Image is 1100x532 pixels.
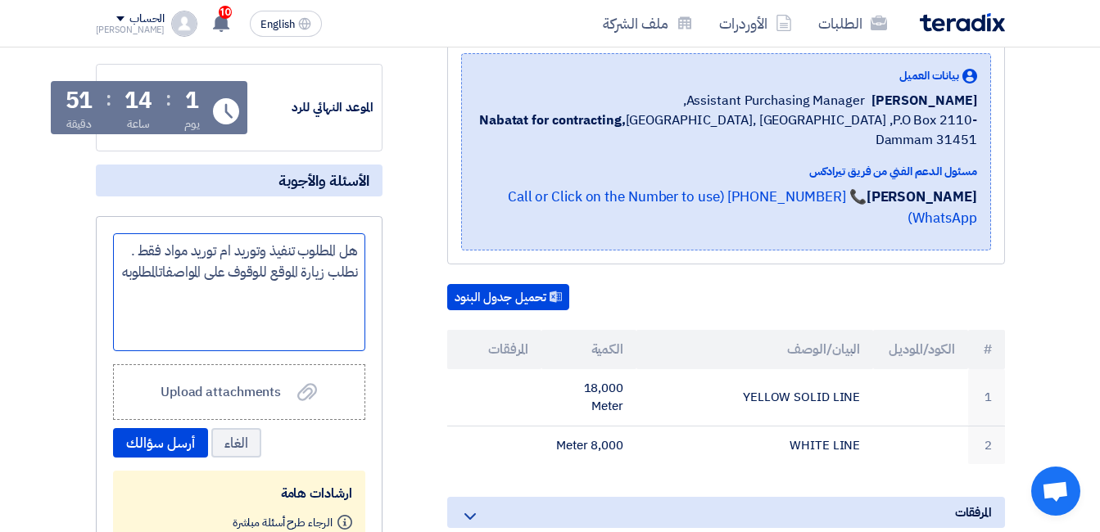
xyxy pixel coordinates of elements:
[211,428,261,458] button: الغاء
[447,284,569,310] button: تحميل جدول البنود
[479,110,626,130] b: Nabatat for contracting,
[113,233,365,351] div: اكتب سؤالك هنا
[447,330,542,369] th: المرفقات
[920,13,1005,32] img: Teradix logo
[1031,467,1080,516] a: Open chat
[260,19,295,30] span: English
[636,369,873,426] td: YELLOW SOLID LINE
[541,369,636,426] td: 18,000 Meter
[867,187,977,207] strong: [PERSON_NAME]
[129,12,165,26] div: الحساب
[127,115,151,133] div: ساعة
[873,330,968,369] th: الكود/الموديل
[66,89,93,112] div: 51
[161,382,281,402] span: Upload attachments
[233,513,333,530] span: الرجاء طرح أسئلة مباشرة
[541,330,636,369] th: الكمية
[636,426,873,464] td: WHITE LINE
[508,187,977,228] a: 📞 [PHONE_NUMBER] (Call or Click on the Number to use WhatsApp)
[805,4,900,43] a: الطلبات
[955,503,991,521] span: المرفقات
[66,115,92,133] div: دقيقة
[124,89,152,112] div: 14
[96,25,165,34] div: [PERSON_NAME]
[113,428,208,458] button: أرسل سؤالك
[250,11,322,37] button: English
[706,4,805,43] a: الأوردرات
[636,330,873,369] th: البيان/الوصف
[968,369,1005,426] td: 1
[968,330,1005,369] th: #
[541,426,636,464] td: 8,000 Meter
[590,4,706,43] a: ملف الشركة
[126,484,352,503] div: ارشادات هامة
[871,91,977,110] span: [PERSON_NAME]
[184,115,200,133] div: يوم
[165,84,171,114] div: :
[278,171,369,190] span: الأسئلة والأجوبة
[171,11,197,37] img: profile_test.png
[106,84,111,114] div: :
[475,110,977,150] span: [GEOGRAPHIC_DATA], [GEOGRAPHIC_DATA] ,P.O Box 2110- Dammam 31451
[683,91,865,110] span: Assistant Purchasing Manager,
[968,426,1005,464] td: 2
[475,163,977,180] div: مسئول الدعم الفني من فريق تيرادكس
[185,89,199,112] div: 1
[899,67,959,84] span: بيانات العميل
[219,6,232,19] span: 10
[251,98,373,117] div: الموعد النهائي للرد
